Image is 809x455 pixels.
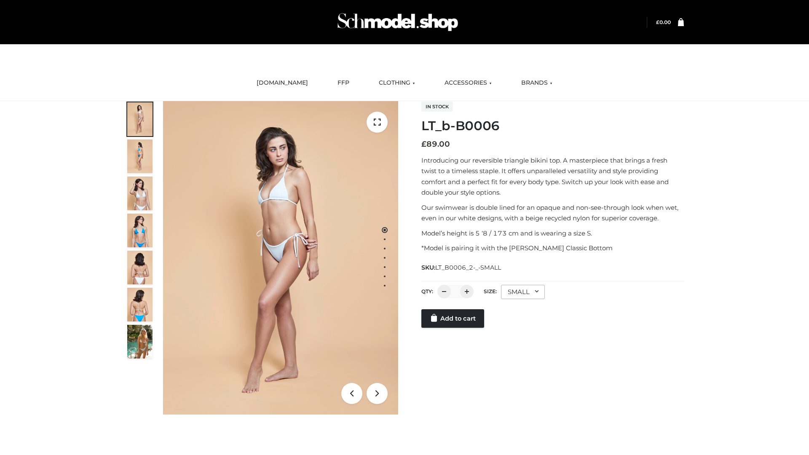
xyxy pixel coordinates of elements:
img: Arieltop_CloudNine_AzureSky2.jpg [127,325,153,359]
span: £ [421,139,426,149]
p: *Model is pairing it with the [PERSON_NAME] Classic Bottom [421,243,684,254]
p: Model’s height is 5 ‘8 / 173 cm and is wearing a size S. [421,228,684,239]
span: LT_B0006_2-_-SMALL [435,264,501,271]
img: ArielClassicBikiniTop_CloudNine_AzureSky_OW114ECO_2-scaled.jpg [127,139,153,173]
span: £ [656,19,659,25]
span: SKU: [421,262,502,273]
label: QTY: [421,288,433,294]
p: Our swimwear is double lined for an opaque and non-see-through look when wet, even in our white d... [421,202,684,224]
bdi: 89.00 [421,139,450,149]
p: Introducing our reversible triangle bikini top. A masterpiece that brings a fresh twist to a time... [421,155,684,198]
a: CLOTHING [372,74,421,92]
a: [DOMAIN_NAME] [250,74,314,92]
img: ArielClassicBikiniTop_CloudNine_AzureSky_OW114ECO_7-scaled.jpg [127,251,153,284]
img: ArielClassicBikiniTop_CloudNine_AzureSky_OW114ECO_1-scaled.jpg [127,102,153,136]
img: Schmodel Admin 964 [335,5,461,39]
img: ArielClassicBikiniTop_CloudNine_AzureSky_OW114ECO_8-scaled.jpg [127,288,153,321]
label: Size: [484,288,497,294]
div: SMALL [501,285,545,299]
a: FFP [331,74,356,92]
img: ArielClassicBikiniTop_CloudNine_AzureSky_OW114ECO_4-scaled.jpg [127,214,153,247]
h1: LT_b-B0006 [421,118,684,134]
a: ACCESSORIES [438,74,498,92]
img: ArielClassicBikiniTop_CloudNine_AzureSky_OW114ECO_1 [163,101,398,415]
img: ArielClassicBikiniTop_CloudNine_AzureSky_OW114ECO_3-scaled.jpg [127,177,153,210]
a: BRANDS [515,74,559,92]
bdi: 0.00 [656,19,671,25]
span: In stock [421,102,453,112]
a: Add to cart [421,309,484,328]
a: £0.00 [656,19,671,25]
